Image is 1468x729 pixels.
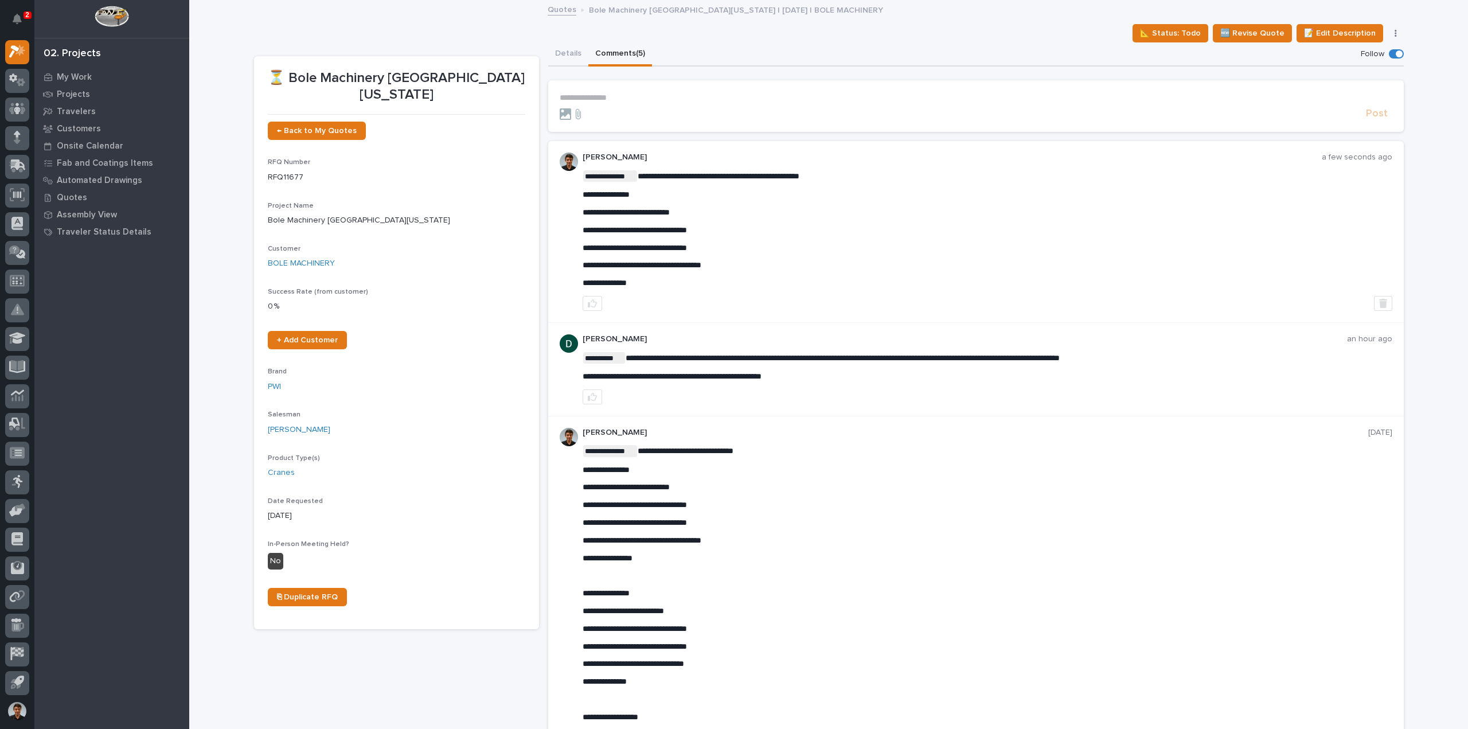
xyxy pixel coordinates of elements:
button: Comments (5) [588,42,652,67]
button: Delete post [1374,296,1392,311]
img: ACg8ocJgdhFn4UJomsYM_ouCmoNuTXbjHW0N3LU2ED0DpQ4pt1V6hA=s96-c [560,334,578,353]
span: 🆕 Revise Quote [1220,26,1284,40]
p: [PERSON_NAME] [583,153,1322,162]
p: an hour ago [1347,334,1392,344]
span: + Add Customer [277,336,338,344]
span: 📝 Edit Description [1304,26,1376,40]
span: Product Type(s) [268,455,320,462]
button: like this post [583,389,602,404]
p: Projects [57,89,90,100]
a: PWI [268,381,281,393]
div: Notifications2 [14,14,29,32]
a: Travelers [34,103,189,120]
p: Fab and Coatings Items [57,158,153,169]
a: Cranes [268,467,295,479]
span: Success Rate (from customer) [268,289,368,295]
button: Notifications [5,7,29,31]
span: ← Back to My Quotes [277,127,357,135]
button: Post [1361,107,1392,120]
p: Travelers [57,107,96,117]
a: Quotes [34,189,189,206]
a: ← Back to My Quotes [268,122,366,140]
img: AOh14Gjx62Rlbesu-yIIyH4c_jqdfkUZL5_Os84z4H1p=s96-c [560,428,578,446]
p: 2 [25,11,29,19]
span: Salesman [268,411,300,418]
p: Bole Machinery [GEOGRAPHIC_DATA][US_STATE] [268,215,525,227]
a: Customers [34,120,189,137]
a: My Work [34,68,189,85]
a: Fab and Coatings Items [34,154,189,171]
p: My Work [57,72,92,83]
p: Onsite Calendar [57,141,123,151]
p: [PERSON_NAME] [583,334,1347,344]
span: 📐 Status: Todo [1140,26,1201,40]
p: RFQ11677 [268,171,525,184]
span: Date Requested [268,498,323,505]
p: Customers [57,124,101,134]
p: Bole Machinery [GEOGRAPHIC_DATA][US_STATE] | [DATE] | BOLE MACHINERY [589,3,883,15]
a: BOLE MACHINERY [268,258,335,270]
span: Customer [268,245,300,252]
button: users-avatar [5,699,29,723]
span: In-Person Meeting Held? [268,541,349,548]
button: 📐 Status: Todo [1133,24,1208,42]
p: [DATE] [1368,428,1392,438]
button: 📝 Edit Description [1297,24,1383,42]
div: No [268,553,283,570]
button: Details [548,42,588,67]
span: Brand [268,368,287,375]
p: 0 % [268,301,525,313]
button: 🆕 Revise Quote [1213,24,1292,42]
p: Follow [1361,49,1384,59]
a: [PERSON_NAME] [268,424,330,436]
p: Assembly View [57,210,117,220]
span: Post [1366,107,1388,120]
a: Onsite Calendar [34,137,189,154]
img: Workspace Logo [95,6,128,27]
a: Automated Drawings [34,171,189,189]
div: 02. Projects [44,48,101,60]
a: Quotes [548,2,576,15]
a: Traveler Status Details [34,223,189,240]
a: Assembly View [34,206,189,223]
a: Projects [34,85,189,103]
p: [DATE] [268,510,525,522]
a: + Add Customer [268,331,347,349]
p: Traveler Status Details [57,227,151,237]
p: ⏳ Bole Machinery [GEOGRAPHIC_DATA][US_STATE] [268,70,525,103]
img: AOh14Gjx62Rlbesu-yIIyH4c_jqdfkUZL5_Os84z4H1p=s96-c [560,153,578,171]
a: ⎘ Duplicate RFQ [268,588,347,606]
span: Project Name [268,202,314,209]
span: RFQ Number [268,159,310,166]
span: ⎘ Duplicate RFQ [277,593,338,601]
p: Quotes [57,193,87,203]
button: like this post [583,296,602,311]
p: [PERSON_NAME] [583,428,1368,438]
p: Automated Drawings [57,176,142,186]
p: a few seconds ago [1322,153,1392,162]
